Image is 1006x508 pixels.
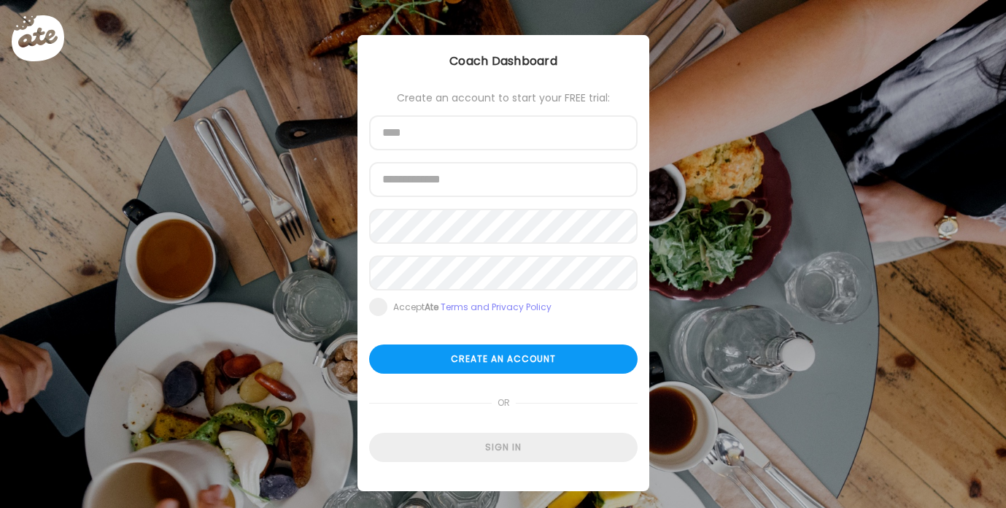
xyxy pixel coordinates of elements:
[425,301,438,313] b: Ate
[369,433,638,462] div: Sign in
[369,345,638,374] div: Create an account
[357,53,649,70] div: Coach Dashboard
[491,388,515,417] span: or
[369,92,638,104] div: Create an account to start your FREE trial:
[393,301,552,313] div: Accept
[441,301,552,313] a: Terms and Privacy Policy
